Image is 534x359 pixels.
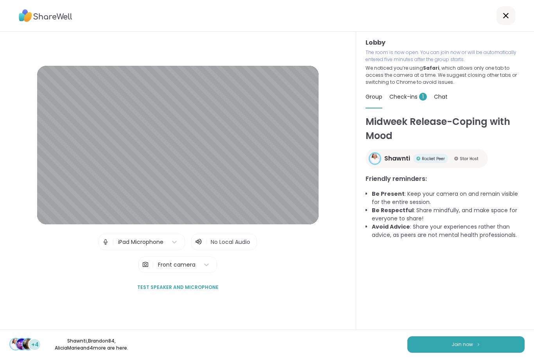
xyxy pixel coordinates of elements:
[407,336,525,353] button: Join now
[152,257,154,272] span: |
[112,234,114,250] span: |
[372,223,410,231] b: Avoid Advice
[370,153,380,164] img: Shawnti
[366,38,525,47] h3: Lobby
[372,206,525,223] li: : Share mindfully, and make space for everyone to share!
[416,157,420,161] img: Rocket Peer
[366,149,488,168] a: ShawntiShawntiRocket PeerRocket PeerStar HostStar Host
[423,65,439,71] b: Safari
[366,174,525,184] h3: Friendly reminders:
[366,93,382,101] span: Group
[118,238,163,246] div: iPad Microphone
[366,65,525,86] p: We noticed you’re using , which allows only one tab to access the camera at a time. We suggest cl...
[372,223,525,239] li: : Share your experiences rather than advice, as peers are not mental health professionals.
[460,156,478,162] span: Star Host
[137,284,219,291] span: Test speaker and microphone
[23,339,34,350] img: AliciaMarie
[452,341,473,348] span: Join now
[422,156,445,162] span: Rocket Peer
[476,342,481,346] img: ShareWell Logomark
[384,154,410,163] span: Shawnti
[10,339,21,350] img: Shawnti
[134,279,222,296] button: Test speaker and microphone
[454,157,458,161] img: Star Host
[372,190,525,206] li: : Keep your camera on and remain visible for the entire session.
[16,339,27,350] img: Brandon84
[366,115,525,143] h1: Midweek Release-Coping with Mood
[31,341,39,349] span: +4
[372,206,414,214] b: Be Respectful
[389,93,427,101] span: Check-ins
[102,234,109,250] img: Microphone
[211,238,250,246] span: No Local Audio
[419,93,427,101] span: 1
[366,49,525,63] p: The room is now open. You can join now or will be automatically entered five minutes after the gr...
[48,337,135,352] p: Shawnti , Brandon84 , AliciaMarie and 4 more are here.
[158,261,195,269] div: Front camera
[19,7,72,25] img: ShareWell Logo
[206,237,208,247] span: |
[434,93,448,101] span: Chat
[372,190,405,198] b: Be Present
[142,257,149,272] img: Camera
